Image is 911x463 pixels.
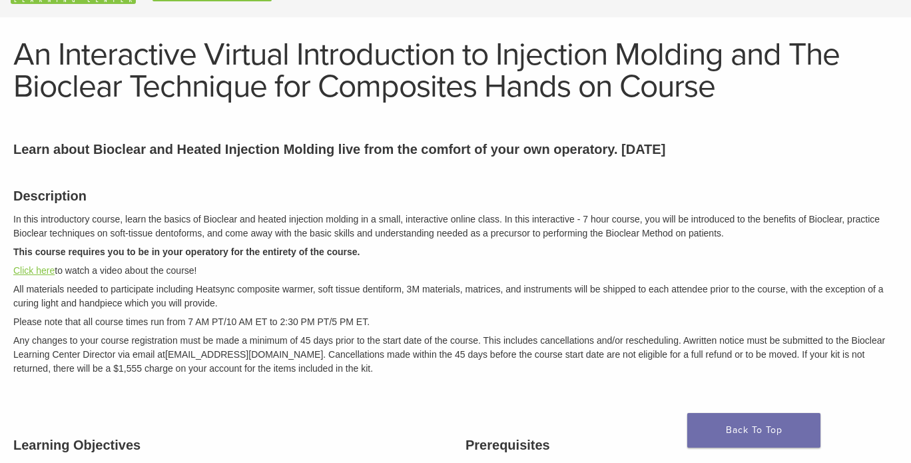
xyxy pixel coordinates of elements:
[13,435,446,455] h3: Learning Objectives
[13,335,689,346] span: Any changes to your course registration must be made a minimum of 45 days prior to the start date...
[13,264,898,278] p: to watch a video about the course!
[13,39,898,103] h1: An Interactive Virtual Introduction to Injection Molding and The Bioclear Technique for Composite...
[687,413,820,448] a: Back To Top
[13,139,898,159] p: Learn about Bioclear and Heated Injection Molding live from the comfort of your own operatory. [D...
[13,213,898,240] p: In this introductory course, learn the basics of Bioclear and heated injection molding in a small...
[13,186,898,206] h3: Description
[13,246,360,257] strong: This course requires you to be in your operatory for the entirety of the course.
[13,265,55,276] a: Click here
[13,282,898,310] p: All materials needed to participate including Heatsync composite warmer, soft tissue dentiform, 3...
[465,435,898,455] h3: Prerequisites
[13,315,898,329] p: Please note that all course times run from 7 AM PT/10 AM ET to 2:30 PM PT/5 PM ET.
[13,335,885,374] em: written notice must be submitted to the Bioclear Learning Center Director via email at [EMAIL_ADD...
